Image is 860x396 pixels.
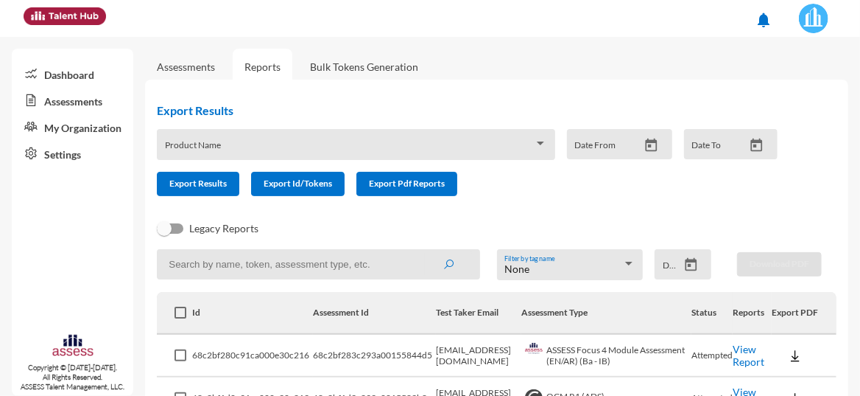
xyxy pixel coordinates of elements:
[12,87,133,114] a: Assessments
[52,333,94,360] img: assesscompany-logo.png
[264,178,332,189] span: Export Id/Tokens
[755,11,772,29] mat-icon: notifications
[356,172,457,196] button: Export Pdf Reports
[189,220,258,237] span: Legacy Reports
[298,49,430,85] a: Bulk Tokens Generation
[157,172,239,196] button: Export Results
[521,335,691,378] td: ASSESS Focus 4 Module Assessment (EN/AR) (Ba - IB)
[157,249,479,279] input: Search by name, token, assessment type, etc.
[772,292,836,335] th: Export PDF
[521,292,691,335] th: Assessment Type
[233,49,292,85] a: Reports
[157,103,789,117] h2: Export Results
[691,335,733,378] td: Attempted
[12,60,133,87] a: Dashboard
[504,263,529,275] span: None
[313,292,436,335] th: Assessment Id
[12,140,133,167] a: Settings
[691,292,733,335] th: Status
[251,172,345,196] button: Export Id/Tokens
[737,252,822,277] button: Download PDF
[192,335,313,378] td: 68c2bf280c91ca000e30c216
[12,114,133,140] a: My Organization
[369,178,445,189] span: Export Pdf Reports
[12,363,133,392] p: Copyright © [DATE]-[DATE]. All Rights Reserved. ASSESS Talent Management, LLC.
[744,138,769,153] button: Open calendar
[750,258,809,269] span: Download PDF
[192,292,313,335] th: Id
[733,343,764,368] a: View Report
[169,178,227,189] span: Export Results
[733,292,772,335] th: Reports
[638,138,664,153] button: Open calendar
[436,292,521,335] th: Test Taker Email
[436,335,521,378] td: [EMAIL_ADDRESS][DOMAIN_NAME]
[157,60,215,73] a: Assessments
[678,257,704,273] button: Open calendar
[313,335,436,378] td: 68c2bf283c293a00155844d5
